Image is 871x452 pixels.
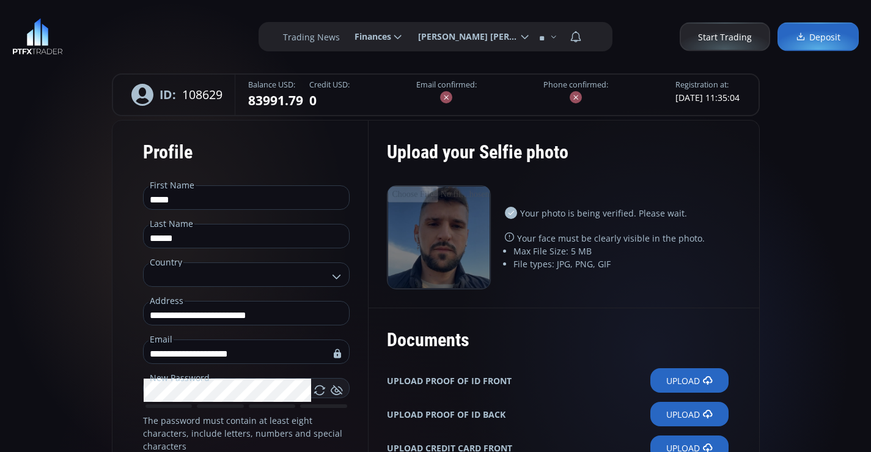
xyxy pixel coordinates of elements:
fieldset: 83991.79 [248,80,303,110]
label: Phone confirmed: [543,80,608,91]
a: Deposit [777,23,859,51]
li: File types: JPG, PNG, GIF [513,257,729,270]
b: ID: [160,86,176,103]
b: UPLOAD PROOF OF ID FRONT [387,374,512,387]
label: Trading News [283,31,340,43]
label: Upload [650,368,729,393]
div: Profile [143,133,350,171]
a: Start Trading [680,23,770,51]
img: LOGO [12,18,63,55]
fieldset: 0 [309,80,350,110]
div: Documents [387,320,729,359]
label: Upload [650,402,729,426]
p: Your face must be clearly visible in the photo. [505,232,729,245]
div: Upload your Selfie photo [387,133,729,185]
p: Your photo is being verified. Please wait. [505,204,729,220]
legend: Balance USD: [248,80,295,91]
legend: Registration at: [675,80,729,91]
span: Finances [346,24,391,49]
b: UPLOAD PROOF OF ID BACK [387,408,505,421]
div: 108629 [119,75,235,115]
span: [PERSON_NAME] [PERSON_NAME] [410,24,518,49]
span: Start Trading [698,31,752,43]
span: Deposit [796,31,840,43]
fieldset: [DATE] 11:35:04 [675,80,740,104]
legend: Credit USD: [309,80,350,91]
label: Email confirmed: [416,80,477,91]
li: Max File Size: 5 MB [513,245,729,257]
